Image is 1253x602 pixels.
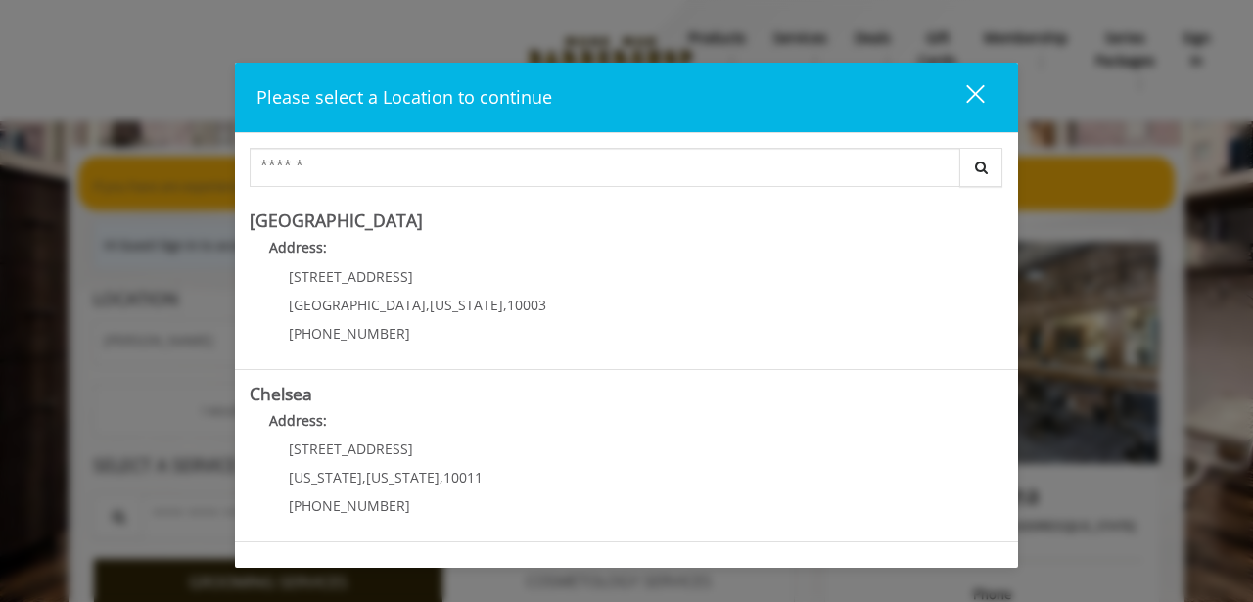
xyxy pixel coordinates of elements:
[269,411,327,430] b: Address:
[930,77,997,117] button: close dialog
[440,468,443,486] span: ,
[250,208,423,232] b: [GEOGRAPHIC_DATA]
[362,468,366,486] span: ,
[250,554,423,578] b: [GEOGRAPHIC_DATA]
[289,468,362,486] span: [US_STATE]
[289,324,410,343] span: [PHONE_NUMBER]
[256,85,552,109] span: Please select a Location to continue
[250,382,312,405] b: Chelsea
[970,161,993,174] i: Search button
[503,296,507,314] span: ,
[426,296,430,314] span: ,
[269,238,327,256] b: Address:
[289,440,413,458] span: [STREET_ADDRESS]
[366,468,440,486] span: [US_STATE]
[289,296,426,314] span: [GEOGRAPHIC_DATA]
[430,296,503,314] span: [US_STATE]
[289,267,413,286] span: [STREET_ADDRESS]
[443,468,483,486] span: 10011
[250,148,1003,197] div: Center Select
[507,296,546,314] span: 10003
[289,496,410,515] span: [PHONE_NUMBER]
[250,148,960,187] input: Search Center
[944,83,983,113] div: close dialog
